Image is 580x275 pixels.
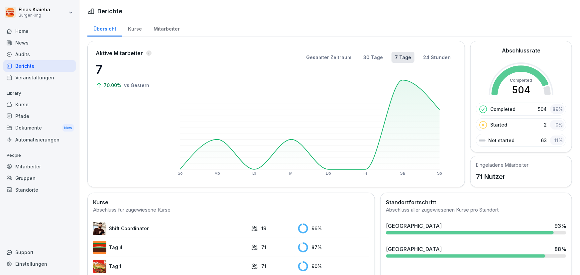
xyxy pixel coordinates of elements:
a: Veranstaltungen [3,72,76,83]
a: Berichte [3,60,76,72]
p: 70.00% [104,82,123,89]
text: Do [326,171,331,176]
p: Elnas Kiaieha [19,7,50,13]
img: kxzo5hlrfunza98hyv09v55a.png [93,260,106,273]
img: q4kvd0p412g56irxfxn6tm8s.png [93,222,106,235]
div: Abschluss aller zugewiesenen Kurse pro Standort [386,206,566,214]
a: News [3,37,76,48]
button: 24 Stunden [420,52,454,63]
a: Tag 1 [93,260,248,273]
div: 0 % [550,120,565,130]
a: Kurse [3,99,76,110]
img: a35kjdk9hf9utqmhbz0ibbvi.png [93,241,106,254]
h2: Abschlussrate [502,46,540,54]
div: Abschluss für zugewiesene Kurse [93,206,369,214]
button: 30 Tage [360,52,386,63]
p: 71 [261,263,266,270]
div: [GEOGRAPHIC_DATA] [386,222,442,230]
div: 88 % [554,245,566,253]
a: DokumenteNew [3,122,76,134]
p: Aktive Mitarbeiter [96,49,143,57]
div: 93 % [554,222,566,230]
p: 63 [541,137,547,144]
div: Support [3,246,76,258]
p: Burger King [19,13,50,18]
text: So [178,171,183,176]
a: Audits [3,48,76,60]
div: 96 % [298,224,369,233]
p: 504 [538,106,547,113]
h2: Kurse [93,198,369,206]
a: Tag 4 [93,241,248,254]
p: 71 Nutzer [476,172,528,182]
a: Mitarbeiter [3,161,76,172]
text: Mo [214,171,220,176]
p: 71 [261,244,266,251]
text: Fr [364,171,367,176]
button: Gesamter Zeitraum [303,52,355,63]
h2: Standortfortschritt [386,198,566,206]
div: [GEOGRAPHIC_DATA] [386,245,442,253]
p: Not started [488,137,515,144]
p: 19 [261,225,266,232]
text: So [437,171,442,176]
a: Gruppen [3,172,76,184]
a: Standorte [3,184,76,196]
p: People [3,150,76,161]
a: Pfade [3,110,76,122]
p: Completed [490,106,516,113]
button: 7 Tage [392,52,414,63]
a: Kurse [122,20,148,37]
a: [GEOGRAPHIC_DATA]88% [383,242,569,260]
a: Übersicht [87,20,122,37]
a: Automatisierungen [3,134,76,145]
p: Library [3,88,76,99]
a: Mitarbeiter [148,20,185,37]
h1: Berichte [97,7,122,16]
div: 11 % [550,136,565,145]
div: 90 % [298,261,369,271]
p: 7 [96,60,162,78]
text: Mi [289,171,293,176]
div: Dokumente [3,122,76,134]
text: Di [253,171,256,176]
a: Shift Coordinator [93,222,248,235]
p: Started [490,121,507,128]
p: 2 [544,121,547,128]
div: New [62,124,74,132]
a: [GEOGRAPHIC_DATA]93% [383,219,569,237]
h5: Eingeladene Mitarbeiter [476,161,528,168]
p: vs Gestern [124,82,149,89]
text: Sa [400,171,405,176]
a: Home [3,25,76,37]
a: Einstellungen [3,258,76,270]
div: 89 % [550,104,565,114]
div: 87 % [298,242,369,252]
